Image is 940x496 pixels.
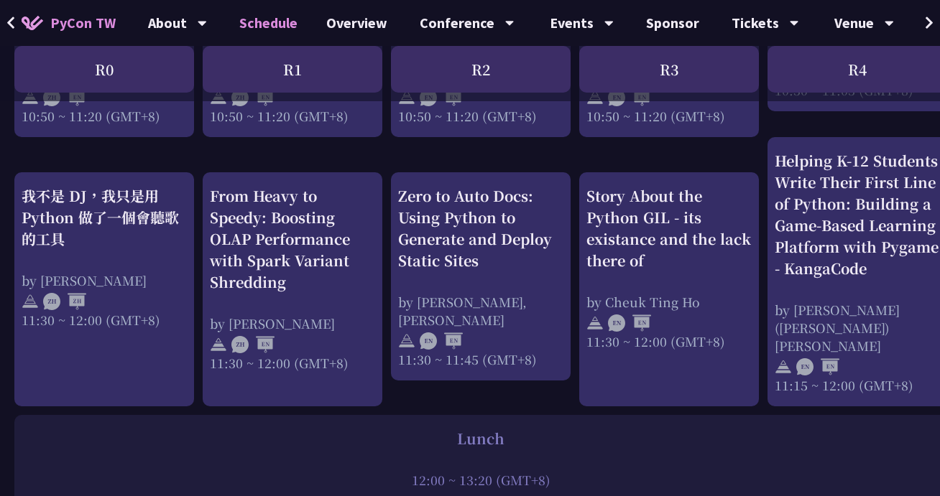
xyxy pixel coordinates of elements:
div: R3 [579,46,759,93]
a: Helping K-12 Students Write Their First Line of Python: Building a Game-Based Learning Platform w... [775,150,940,394]
div: by [PERSON_NAME] ([PERSON_NAME]) [PERSON_NAME] [775,301,940,355]
img: svg+xml;base64,PHN2ZyB4bWxucz0iaHR0cDovL3d3dy53My5vcmcvMjAwMC9zdmciIHdpZHRoPSIyNCIgaGVpZ2h0PSIyNC... [586,314,604,332]
img: Home icon of PyCon TW 2025 [22,16,43,30]
div: 11:30 ~ 11:45 (GMT+8) [398,350,563,368]
img: ZHEN.371966e.svg [231,336,275,353]
img: ZHZH.38617ef.svg [43,293,86,310]
div: 11:30 ~ 12:00 (GMT+8) [210,354,375,372]
img: svg+xml;base64,PHN2ZyB4bWxucz0iaHR0cDovL3d3dy53My5vcmcvMjAwMC9zdmciIHdpZHRoPSIyNCIgaGVpZ2h0PSIyNC... [22,293,39,310]
img: svg+xml;base64,PHN2ZyB4bWxucz0iaHR0cDovL3d3dy53My5vcmcvMjAwMC9zdmciIHdpZHRoPSIyNCIgaGVpZ2h0PSIyNC... [775,358,792,375]
div: R2 [391,46,571,93]
a: 我不是 DJ，我只是用 Python 做了一個會聽歌的工具 by [PERSON_NAME] 11:30 ~ 12:00 (GMT+8) [22,185,187,394]
div: From Heavy to Speedy: Boosting OLAP Performance with Spark Variant Shredding [210,185,375,293]
div: Lunch [22,428,940,449]
img: svg+xml;base64,PHN2ZyB4bWxucz0iaHR0cDovL3d3dy53My5vcmcvMjAwMC9zdmciIHdpZHRoPSIyNCIgaGVpZ2h0PSIyNC... [210,336,227,353]
div: 11:30 ~ 12:00 (GMT+8) [22,311,187,329]
a: Zero to Auto Docs: Using Python to Generate and Deploy Static Sites by [PERSON_NAME], [PERSON_NAM... [398,185,563,368]
div: Zero to Auto Docs: Using Python to Generate and Deploy Static Sites [398,185,563,271]
span: PyCon TW [50,12,116,34]
div: 我不是 DJ，我只是用 Python 做了一個會聽歌的工具 [22,185,187,250]
div: by Cheuk Ting Ho [586,293,752,311]
a: From Heavy to Speedy: Boosting OLAP Performance with Spark Variant Shredding by [PERSON_NAME] 11:... [210,185,375,394]
img: svg+xml;base64,PHN2ZyB4bWxucz0iaHR0cDovL3d3dy53My5vcmcvMjAwMC9zdmciIHdpZHRoPSIyNCIgaGVpZ2h0PSIyNC... [398,332,415,350]
div: by [PERSON_NAME], [PERSON_NAME] [398,293,563,329]
a: PyCon TW [7,5,130,41]
div: R1 [203,46,382,93]
div: Story About the Python GIL - its existance and the lack there of [586,185,752,271]
div: by [PERSON_NAME] [22,271,187,289]
div: 11:30 ~ 12:00 (GMT+8) [586,332,752,350]
div: 10:50 ~ 11:20 (GMT+8) [22,107,187,125]
div: 10:50 ~ 11:20 (GMT+8) [210,107,375,125]
div: 10:50 ~ 11:20 (GMT+8) [586,107,752,125]
img: ENEN.5a408d1.svg [420,332,463,350]
img: ENEN.5a408d1.svg [796,358,839,375]
img: ENEN.5a408d1.svg [608,314,651,332]
div: R0 [14,46,194,93]
a: Story About the Python GIL - its existance and the lack there of by Cheuk Ting Ho 11:30 ~ 12:00 (... [586,185,752,394]
div: 12:00 ~ 13:20 (GMT+8) [22,471,940,489]
div: by [PERSON_NAME] [210,314,375,332]
div: 10:50 ~ 11:20 (GMT+8) [398,107,563,125]
div: Helping K-12 Students Write Their First Line of Python: Building a Game-Based Learning Platform w... [775,150,940,279]
div: 11:15 ~ 12:00 (GMT+8) [775,376,940,394]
